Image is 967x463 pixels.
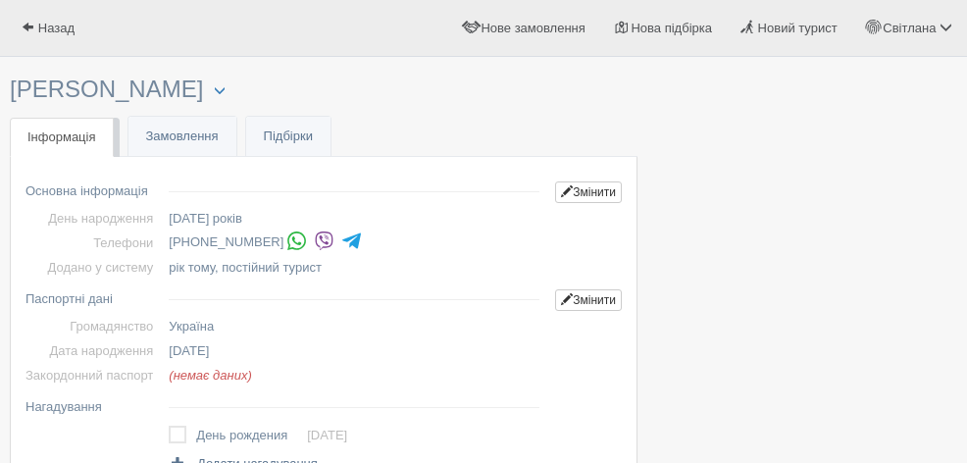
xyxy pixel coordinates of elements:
img: telegram-colored-4375108.svg [341,231,362,251]
span: [DATE] [169,343,209,358]
td: Закордонний паспорт [25,363,161,387]
h3: [PERSON_NAME] [10,77,637,103]
span: Інформація [27,129,96,144]
a: Інформація [10,118,114,158]
a: [DATE] [307,428,347,442]
span: рік тому [169,260,215,275]
a: Змінити [555,289,622,311]
span: (немає даних) [169,368,251,383]
span: Нове замовлення [481,21,585,35]
a: Замовлення [128,117,236,157]
a: Підбірки [246,117,331,157]
td: Телефони [25,231,161,255]
img: viber-colored.svg [314,231,334,251]
td: Додано у систему [25,255,161,280]
span: Нова підбірка [631,21,712,35]
a: Змінити [555,181,622,203]
td: Паспортні дані [25,280,161,314]
img: whatsapp-colored.svg [286,231,307,251]
span: Назад [38,21,75,35]
td: , постійний турист [161,255,547,280]
td: День рождения [196,422,307,449]
td: Нагадування [25,387,161,419]
span: Новий турист [758,21,838,35]
td: Громадянство [25,314,161,338]
td: День народження [25,206,161,231]
li: [PHONE_NUMBER] [169,229,547,256]
td: [DATE] років [161,206,547,231]
span: Світлана [883,21,936,35]
td: Дата народження [25,338,161,363]
td: Основна інформація [25,172,161,206]
td: Україна [161,314,547,338]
